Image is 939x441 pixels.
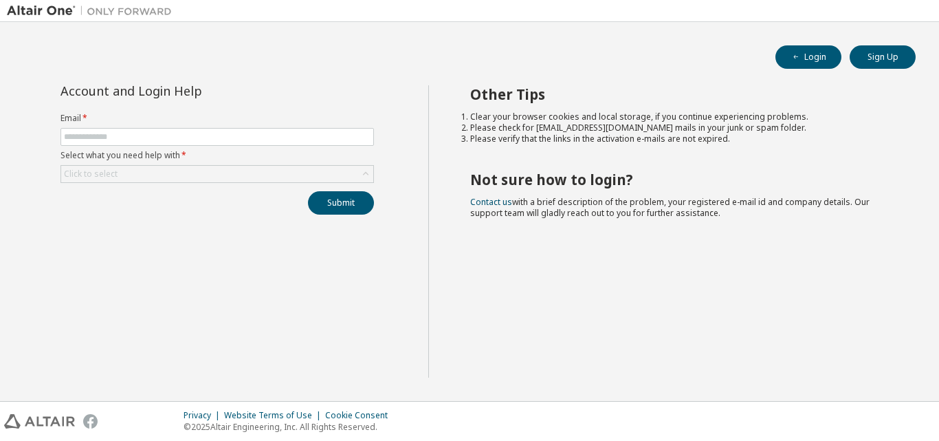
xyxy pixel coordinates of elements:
[83,414,98,429] img: facebook.svg
[60,113,374,124] label: Email
[470,133,892,144] li: Please verify that the links in the activation e-mails are not expired.
[470,171,892,189] h2: Not sure how to login?
[308,191,374,215] button: Submit
[60,85,311,96] div: Account and Login Help
[470,111,892,122] li: Clear your browser cookies and local storage, if you continue experiencing problems.
[184,421,396,433] p: © 2025 Altair Engineering, Inc. All Rights Reserved.
[325,410,396,421] div: Cookie Consent
[470,196,512,208] a: Contact us
[4,414,75,429] img: altair_logo.svg
[184,410,224,421] div: Privacy
[7,4,179,18] img: Altair One
[470,196,870,219] span: with a brief description of the problem, your registered e-mail id and company details. Our suppo...
[64,169,118,180] div: Click to select
[850,45,916,69] button: Sign Up
[775,45,841,69] button: Login
[61,166,373,182] div: Click to select
[470,85,892,103] h2: Other Tips
[224,410,325,421] div: Website Terms of Use
[470,122,892,133] li: Please check for [EMAIL_ADDRESS][DOMAIN_NAME] mails in your junk or spam folder.
[60,150,374,161] label: Select what you need help with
